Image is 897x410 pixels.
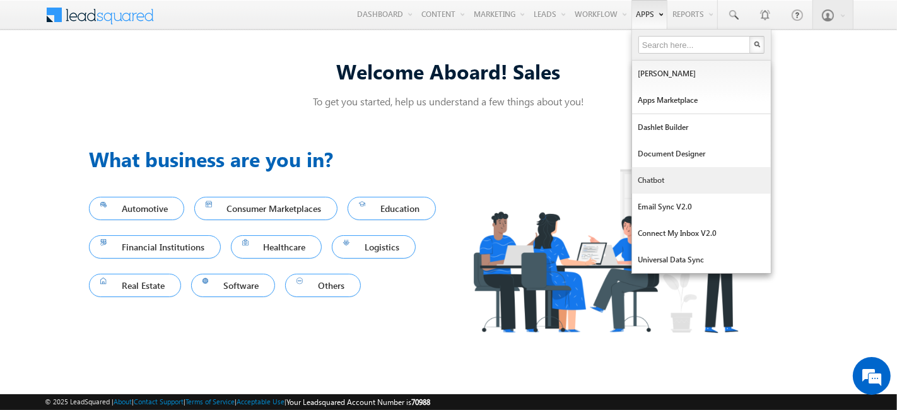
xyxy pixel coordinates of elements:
[100,238,209,255] span: Financial Institutions
[100,200,173,217] span: Automotive
[632,194,771,220] a: Email Sync v2.0
[172,319,229,336] em: Start Chat
[89,57,808,85] div: Welcome Aboard! Sales
[185,397,235,406] a: Terms of Service
[411,397,430,407] span: 70988
[632,87,771,114] a: Apps Marketplace
[754,41,760,47] img: Search
[632,220,771,247] a: Connect My Inbox v2.0
[16,117,230,309] textarea: Type your message and hit 'Enter'
[237,397,284,406] a: Acceptable Use
[100,277,170,294] span: Real Estate
[638,36,752,54] input: Search here...
[202,277,264,294] span: Software
[89,95,808,108] p: To get you started, help us understand a few things about you!
[89,144,448,174] h3: What business are you in?
[21,66,53,83] img: d_60004797649_company_0_60004797649
[343,238,404,255] span: Logistics
[242,238,311,255] span: Healthcare
[632,114,771,141] a: Dashlet Builder
[632,247,771,273] a: Universal Data Sync
[66,66,212,83] div: Chat with us now
[296,277,349,294] span: Others
[448,144,785,358] img: Industry.png
[286,397,430,407] span: Your Leadsquared Account Number is
[134,397,184,406] a: Contact Support
[206,200,327,217] span: Consumer Marketplaces
[632,167,771,194] a: Chatbot
[114,397,132,406] a: About
[45,396,430,408] span: © 2025 LeadSquared | | | | |
[632,141,771,167] a: Document Designer
[207,6,237,37] div: Minimize live chat window
[359,200,425,217] span: Education
[632,61,771,87] a: [PERSON_NAME]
